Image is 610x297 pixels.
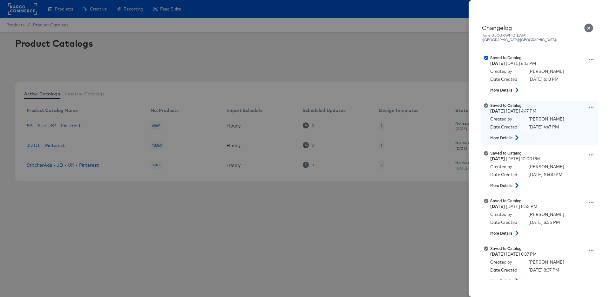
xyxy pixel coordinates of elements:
div: [DATE] 8:37 PM [490,251,597,257]
div: [DATE] 4:47 PM [528,124,559,130]
strong: [DATE] [490,156,505,161]
div: Time [GEOGRAPHIC_DATA] ([GEOGRAPHIC_DATA]/[GEOGRAPHIC_DATA]) [482,33,594,42]
strong: Saved to Catalog [490,246,522,251]
div: [PERSON_NAME] [528,259,564,265]
div: Changelog [482,24,594,31]
strong: More Details [490,231,512,236]
div: Created by [490,211,522,218]
strong: Saved to Catalog [490,198,522,203]
strong: [DATE] [490,108,505,114]
div: [DATE] 4:47 PM [490,108,597,114]
div: [DATE] 8:55 PM [490,204,597,210]
div: Created by [490,68,522,74]
div: Date Created [490,124,522,130]
div: [PERSON_NAME] [528,164,564,170]
div: [PERSON_NAME] [528,116,564,122]
div: Date Created [490,267,522,273]
div: Date Created [490,172,522,178]
div: [DATE] 10:00 PM [528,172,562,178]
strong: [DATE] [490,252,505,257]
strong: [DATE] [490,204,505,209]
div: Created by [490,164,522,170]
strong: More Details [490,87,512,93]
div: Date Created [490,219,522,225]
div: Date Created [490,76,522,82]
div: Created by [490,116,522,122]
div: Created by [490,259,522,265]
strong: [DATE] [490,61,505,66]
div: [PERSON_NAME] [528,211,564,218]
div: [DATE] 6:13 PM [490,60,597,66]
strong: Saved to Catalog [490,150,522,155]
div: [DATE] 10:00 PM [490,156,597,162]
div: [PERSON_NAME] [528,68,564,74]
strong: More Details [490,278,512,284]
strong: More Details [490,183,512,188]
div: [DATE] 6:13 PM [528,76,559,82]
button: Close [580,19,598,37]
strong: More Details [490,135,512,141]
strong: Saved to Catalog [490,55,522,60]
div: [DATE] 8:55 PM [528,219,560,225]
strong: Saved to Catalog [490,103,522,108]
div: [DATE] 8:37 PM [528,267,559,273]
